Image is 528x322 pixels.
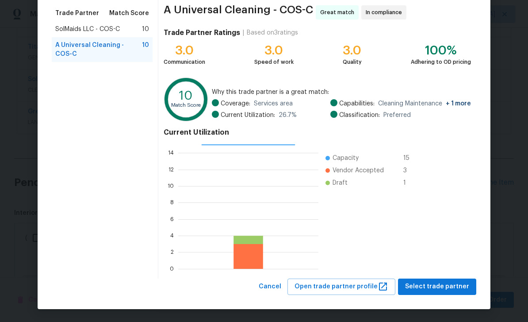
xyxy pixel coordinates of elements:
span: Coverage: [221,99,250,108]
button: Cancel [255,279,285,295]
div: | [240,28,247,37]
text: 10 [168,183,174,189]
span: 15 [403,154,417,163]
span: A Universal Cleaning - COS-C [164,5,313,19]
span: Preferred [383,111,411,120]
div: 3.0 [343,46,362,55]
span: Cancel [259,281,281,292]
span: Classification: [339,111,380,120]
span: Match Score [109,9,149,18]
span: Services area [254,99,293,108]
button: Open trade partner profile [287,279,395,295]
span: + 1 more [446,101,471,107]
text: 10 [179,89,193,102]
span: Current Utilization: [221,111,275,120]
div: 3.0 [254,46,294,55]
div: Adhering to OD pricing [411,58,471,66]
span: 10 [142,25,149,34]
span: Draft [333,178,348,187]
span: 3 [403,166,417,175]
div: 3.0 [164,46,205,55]
button: Select trade partner [398,279,476,295]
div: 100% [411,46,471,55]
span: SolMaids LLC - COS-C [55,25,120,34]
div: Quality [343,58,362,66]
text: 6 [170,217,174,222]
span: 26.7 % [279,111,297,120]
span: 1 [403,178,417,187]
span: Open trade partner profile [295,281,388,292]
div: Speed of work [254,58,294,66]
div: Based on 3 ratings [247,28,298,37]
span: A Universal Cleaning - COS-C [55,41,142,58]
span: 10 [142,41,149,58]
span: Great match [320,8,358,17]
span: Why this trade partner is a great match: [212,88,471,97]
span: Capabilities: [339,99,375,108]
span: Select trade partner [405,281,469,292]
text: 0 [170,266,174,272]
text: 2 [171,249,174,255]
text: 8 [170,200,174,205]
text: 14 [168,150,174,155]
span: Cleaning Maintenance [378,99,471,108]
h4: Current Utilization [164,128,471,137]
div: Communication [164,58,205,66]
text: 4 [170,233,174,238]
text: 12 [168,167,174,172]
span: Capacity [333,154,359,163]
span: Vendor Accepted [333,166,384,175]
span: Trade Partner [55,9,99,18]
span: In compliance [366,8,406,17]
text: Match Score [171,103,201,108]
h4: Trade Partner Ratings [164,28,240,37]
